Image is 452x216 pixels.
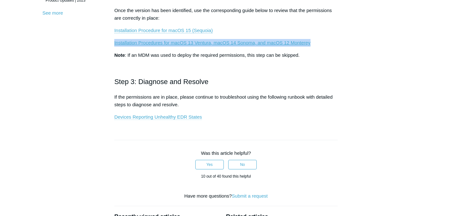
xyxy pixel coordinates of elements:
[114,52,125,58] strong: Note
[195,160,224,169] button: This article was helpful
[232,193,267,199] a: Submit a request
[114,76,338,87] h2: Step 3: Diagnose and Resolve
[114,28,213,33] a: Installation Procedure for macOS 15 (Sequoia)
[201,150,251,156] span: Was this article helpful?
[114,51,338,59] p: : If an MDM was used to deploy the required permissions, this step can be skipped.
[228,160,257,169] button: This article was not helpful
[114,7,338,22] p: Once the version has been identified, use the corresponding guide below to review that the permis...
[114,40,310,46] a: Installation Procedures for macOS 13 Ventura, macOS 14 Sonoma, and macOS 12 Monterey
[114,93,338,108] p: If the permissions are in place, please continue to troubleshoot using the following runbook with...
[201,174,251,179] span: 10 out of 40 found this helpful
[114,193,338,200] div: Have more questions?
[114,114,202,120] a: Devices Reporting Unhealthy EDR States
[42,10,63,16] a: See more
